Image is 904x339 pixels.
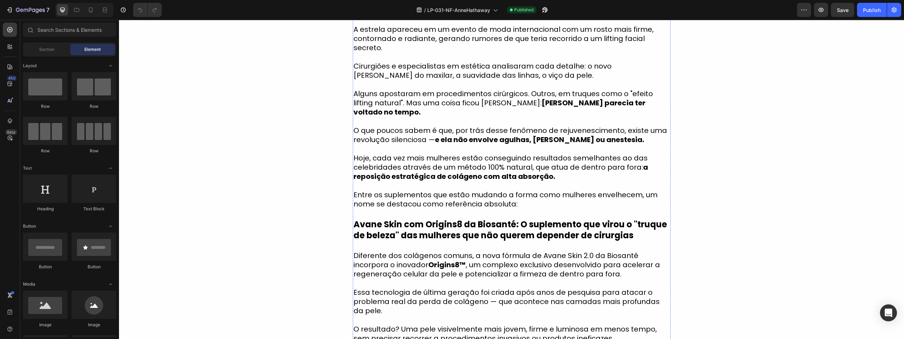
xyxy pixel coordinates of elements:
span: Layout [23,63,37,69]
div: Undo/Redo [133,3,162,17]
span: Save [837,7,849,13]
div: Row [72,148,116,154]
div: 450 [7,75,17,81]
span: Published [514,7,534,13]
div: Image [72,322,116,328]
div: Publish [863,6,881,14]
div: Open Intercom Messenger [880,304,897,321]
div: Text Block [72,206,116,212]
div: Beta [5,129,17,135]
h2: Avane Skin com Origins8 da Biosanté: O suplemento que virou o "truque de beleza" das mulheres que... [234,198,552,222]
span: LP-031-NF-AnneHathaway [427,6,490,14]
div: Heading [23,206,67,212]
span: Toggle open [105,163,116,174]
strong: a reposição estratégica de colágeno com alta absorção. [234,142,529,162]
strong: Origins8™ [309,240,347,250]
div: Image [23,322,67,328]
p: 7 [46,6,49,14]
strong: [PERSON_NAME] parecia ter voltado no tempo. [234,78,527,97]
strong: e ela não envolve agulhas, [PERSON_NAME] ou anestesia. [316,115,525,125]
button: Publish [857,3,887,17]
input: Search Sections & Elements [23,23,116,37]
div: Row [72,103,116,110]
span: Media [23,281,35,287]
div: Button [72,264,116,270]
span: Toggle open [105,221,116,232]
span: Section [39,46,54,53]
iframe: Design area [119,20,904,339]
div: Row [23,103,67,110]
span: Element [84,46,101,53]
span: Text [23,165,32,171]
span: Button [23,223,36,229]
button: 7 [3,3,53,17]
div: Row [23,148,67,154]
span: Toggle open [105,279,116,290]
span: / [424,6,426,14]
button: Save [831,3,854,17]
span: Toggle open [105,60,116,71]
div: Button [23,264,67,270]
